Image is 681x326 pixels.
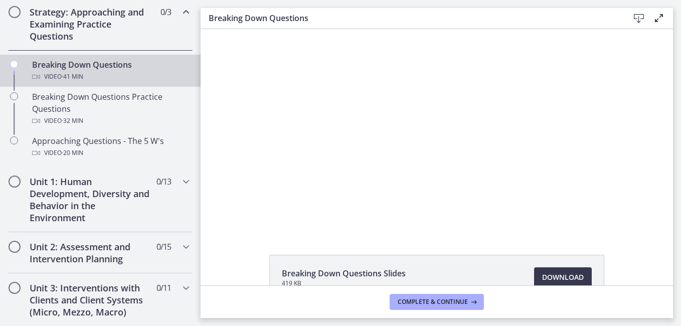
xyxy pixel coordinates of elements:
h2: Unit 2: Assessment and Intervention Planning [30,241,152,265]
a: Download [534,267,592,287]
div: Breaking Down Questions Practice Questions [32,91,189,127]
div: Video [32,147,189,159]
h2: Strategy: Approaching and Examining Practice Questions [30,6,152,42]
span: 0 / 11 [156,282,171,294]
button: Complete & continue [390,294,484,310]
span: Download [542,271,584,283]
span: 0 / 15 [156,241,171,253]
div: Video [32,71,189,83]
div: Approaching Questions - The 5 W's [32,135,189,159]
span: Complete & continue [398,298,468,306]
h3: Breaking Down Questions [209,12,613,24]
span: Breaking Down Questions Slides [282,267,406,279]
span: 419 KB [282,279,406,287]
span: · 20 min [62,147,83,159]
h2: Unit 1: Human Development, Diversity and Behavior in the Environment [30,176,152,224]
h2: Unit 3: Interventions with Clients and Client Systems (Micro, Mezzo, Macro) [30,282,152,318]
div: Video [32,115,189,127]
iframe: Video Lesson [201,29,673,232]
span: 0 / 13 [156,176,171,188]
span: · 32 min [62,115,83,127]
div: Breaking Down Questions [32,59,189,83]
span: · 41 min [62,71,83,83]
span: 0 / 3 [160,6,171,18]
